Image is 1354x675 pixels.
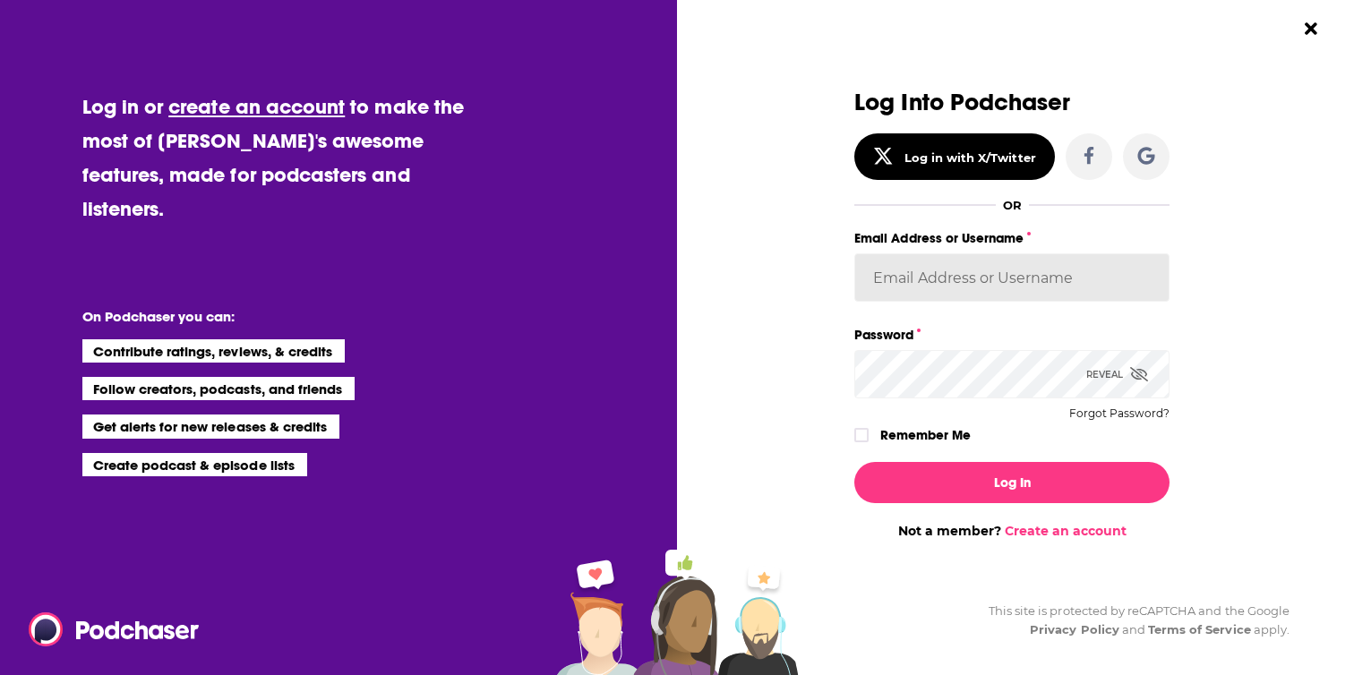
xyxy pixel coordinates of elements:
[1148,622,1251,637] a: Terms of Service
[29,612,201,646] img: Podchaser - Follow, Share and Rate Podcasts
[854,90,1170,115] h3: Log Into Podchaser
[82,339,346,363] li: Contribute ratings, reviews, & credits
[854,323,1170,346] label: Password
[904,150,1036,165] div: Log in with X/Twitter
[854,226,1170,250] label: Email Address or Username
[854,253,1170,302] input: Email Address or Username
[854,523,1170,539] div: Not a member?
[1069,407,1170,420] button: Forgot Password?
[880,423,971,447] label: Remember Me
[1086,350,1148,398] div: Reveal
[854,462,1170,503] button: Log In
[1294,12,1328,46] button: Close Button
[854,133,1055,180] button: Log in with X/Twitter
[82,453,307,476] li: Create podcast & episode lists
[82,414,339,438] li: Get alerts for new releases & credits
[168,94,345,119] a: create an account
[1003,198,1022,212] div: OR
[82,377,356,400] li: Follow creators, podcasts, and friends
[1030,622,1119,637] a: Privacy Policy
[974,602,1290,639] div: This site is protected by reCAPTCHA and the Google and apply.
[29,612,186,646] a: Podchaser - Follow, Share and Rate Podcasts
[82,308,441,325] li: On Podchaser you can:
[1005,523,1127,539] a: Create an account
